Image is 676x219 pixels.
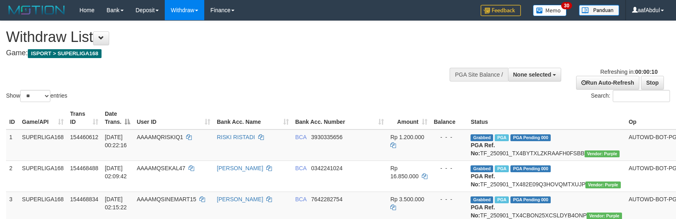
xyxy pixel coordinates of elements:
[390,196,424,202] span: Rp 3.500.000
[471,204,495,219] b: PGA Ref. No:
[217,165,263,171] a: [PERSON_NAME]
[137,165,185,171] span: AAAAMQSEKAL47
[105,134,127,148] span: [DATE] 00:22:16
[20,90,50,102] select: Showentries
[67,106,102,129] th: Trans ID: activate to sort column ascending
[481,5,521,16] img: Feedback.jpg
[214,106,292,129] th: Bank Acc. Name: activate to sort column ascending
[137,196,196,202] span: AAAAMQSINEMART15
[28,49,102,58] span: ISPORT > SUPERLIGA168
[467,129,625,161] td: TF_250901_TX4BYTXLZKRAAFH0FSBB
[311,165,342,171] span: Copy 0342241024 to clipboard
[105,165,127,179] span: [DATE] 02:09:42
[495,196,509,203] span: Marked by aafnonsreyleab
[434,195,464,203] div: - - -
[510,165,551,172] span: PGA Pending
[585,150,620,157] span: Vendor URL: https://trx4.1velocity.biz
[591,90,670,102] label: Search:
[105,196,127,211] span: [DATE] 02:15:22
[390,134,424,140] span: Rp 1.200.000
[434,133,464,141] div: - - -
[471,134,493,141] span: Grabbed
[6,90,67,102] label: Show entries
[70,196,98,202] span: 154468834
[292,106,387,129] th: Bank Acc. Number: activate to sort column ascending
[576,76,639,90] a: Run Auto-Refresh
[6,106,19,129] th: ID
[19,129,67,161] td: SUPERLIGA168
[6,161,19,192] td: 2
[561,2,572,9] span: 30
[585,181,620,188] span: Vendor URL: https://trx4.1velocity.biz
[295,165,307,171] span: BCA
[513,71,552,78] span: None selected
[510,134,551,141] span: PGA Pending
[471,173,495,188] b: PGA Ref. No:
[19,161,67,192] td: SUPERLIGA168
[70,165,98,171] span: 154468488
[6,4,67,16] img: MOTION_logo.png
[6,49,443,57] h4: Game:
[387,106,431,129] th: Amount: activate to sort column ascending
[467,106,625,129] th: Status
[434,164,464,172] div: - - -
[137,134,183,140] span: AAAAMQRISKIQ1
[471,142,495,156] b: PGA Ref. No:
[431,106,468,129] th: Balance
[495,165,509,172] span: Marked by aafnonsreyleab
[471,196,493,203] span: Grabbed
[613,90,670,102] input: Search:
[70,134,98,140] span: 154460612
[217,196,263,202] a: [PERSON_NAME]
[311,196,342,202] span: Copy 7642282754 to clipboard
[295,134,307,140] span: BCA
[102,106,133,129] th: Date Trans.: activate to sort column descending
[495,134,509,141] span: Marked by aafnonsreyleab
[133,106,214,129] th: User ID: activate to sort column ascending
[533,5,567,16] img: Button%20Memo.svg
[217,134,255,140] a: RISKI RISTADI
[641,76,664,90] a: Stop
[450,68,508,81] div: PGA Site Balance /
[600,69,657,75] span: Refreshing in:
[390,165,419,179] span: Rp 16.850.000
[471,165,493,172] span: Grabbed
[510,196,551,203] span: PGA Pending
[467,161,625,192] td: TF_250901_TX482E09Q3HOVQMTXUJP
[6,129,19,161] td: 1
[579,5,619,16] img: panduan.png
[295,196,307,202] span: BCA
[6,29,443,45] h1: Withdraw List
[19,106,67,129] th: Game/API: activate to sort column ascending
[635,69,657,75] strong: 00:00:10
[311,134,342,140] span: Copy 3930335656 to clipboard
[508,68,562,81] button: None selected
